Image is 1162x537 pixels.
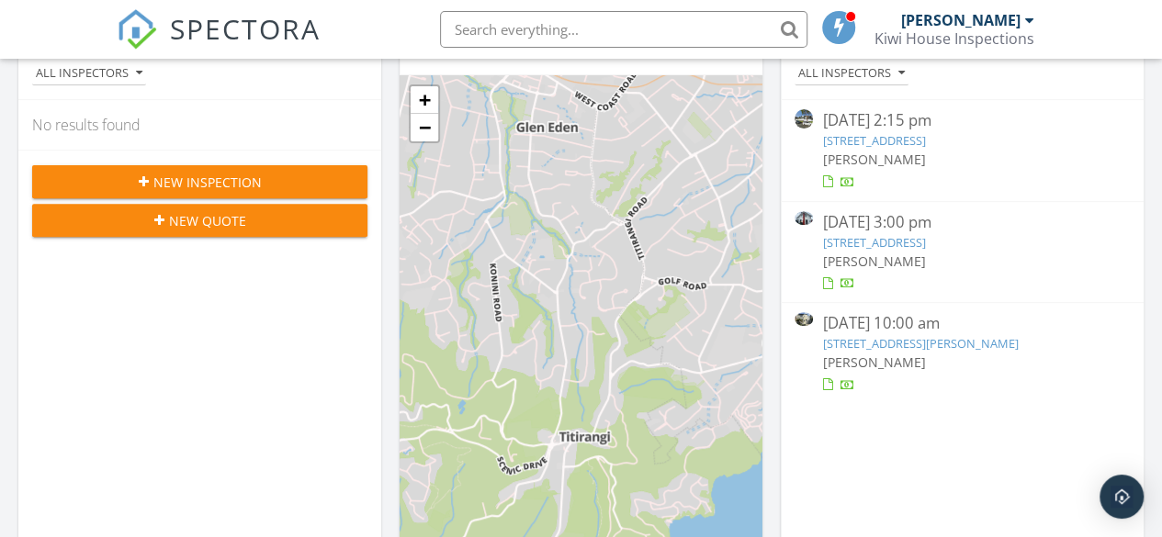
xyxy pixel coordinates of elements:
[440,11,807,48] input: Search everything...
[822,353,925,371] span: [PERSON_NAME]
[822,151,925,168] span: [PERSON_NAME]
[795,109,1130,191] a: [DATE] 2:15 pm [STREET_ADDRESS] [PERSON_NAME]
[822,211,1101,234] div: [DATE] 3:00 pm
[117,25,321,63] a: SPECTORA
[901,11,1021,29] div: [PERSON_NAME]
[822,132,925,149] a: [STREET_ADDRESS]
[822,312,1101,335] div: [DATE] 10:00 am
[795,211,813,225] img: 9533198%2Fcover_photos%2F4ytuBr8GMH8sMnl2ZLhy%2Fsmall.jpg
[795,312,1130,394] a: [DATE] 10:00 am [STREET_ADDRESS][PERSON_NAME] [PERSON_NAME]
[795,312,813,326] img: 9566575%2Fcover_photos%2FA1EcWXjJl3VbGTQ0c4RZ%2Fsmall.jpg
[822,335,1018,352] a: [STREET_ADDRESS][PERSON_NAME]
[169,211,246,230] span: New Quote
[822,252,925,270] span: [PERSON_NAME]
[1100,475,1144,519] div: Open Intercom Messenger
[795,211,1130,293] a: [DATE] 3:00 pm [STREET_ADDRESS] [PERSON_NAME]
[32,165,367,198] button: New Inspection
[153,173,262,192] span: New Inspection
[36,67,142,80] div: All Inspectors
[874,29,1034,48] div: Kiwi House Inspections
[411,114,438,141] a: Zoom out
[822,109,1101,132] div: [DATE] 2:15 pm
[32,204,367,237] button: New Quote
[117,9,157,50] img: The Best Home Inspection Software - Spectora
[170,9,321,48] span: SPECTORA
[32,62,146,86] button: All Inspectors
[795,62,908,86] button: All Inspectors
[795,109,813,128] img: streetview
[411,86,438,114] a: Zoom in
[18,100,381,150] div: No results found
[822,234,925,251] a: [STREET_ADDRESS]
[798,67,905,80] div: All Inspectors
